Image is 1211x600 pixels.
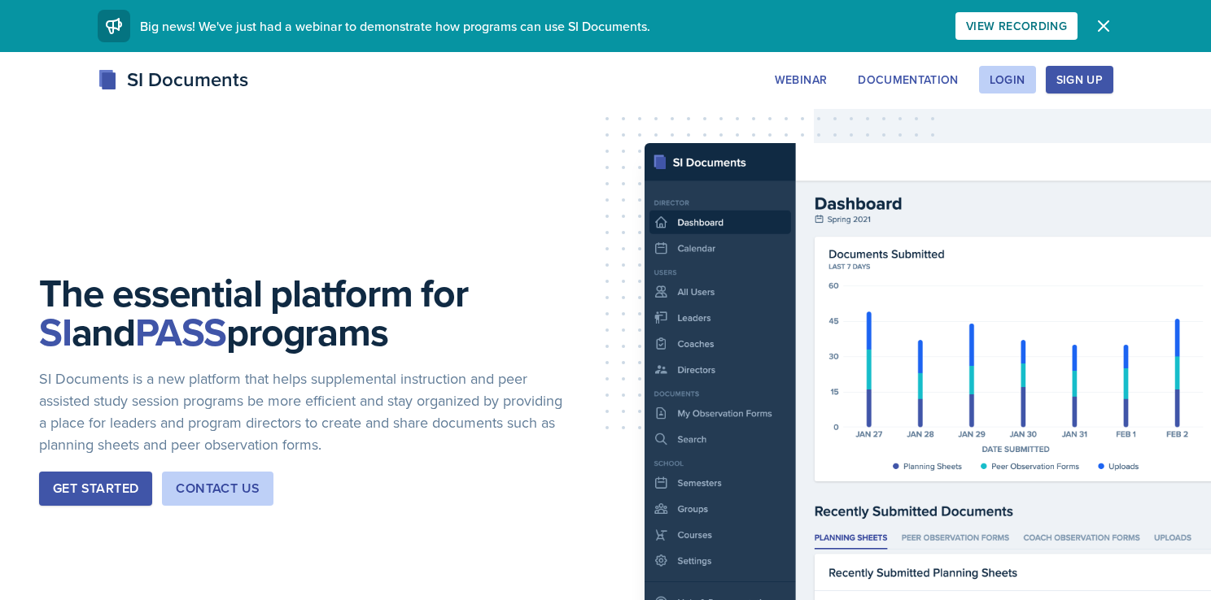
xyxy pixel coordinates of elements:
[775,73,827,86] div: Webinar
[955,12,1078,40] button: View Recording
[98,65,248,94] div: SI Documents
[966,20,1067,33] div: View Recording
[176,479,260,498] div: Contact Us
[162,472,273,506] button: Contact Us
[39,472,152,506] button: Get Started
[140,17,650,35] span: Big news! We've just had a webinar to demonstrate how programs can use SI Documents.
[1046,66,1113,93] button: Sign Up
[1056,73,1103,86] div: Sign Up
[990,73,1025,86] div: Login
[764,66,837,93] button: Webinar
[858,73,959,86] div: Documentation
[53,479,138,498] div: Get Started
[979,66,1036,93] button: Login
[847,66,969,93] button: Documentation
